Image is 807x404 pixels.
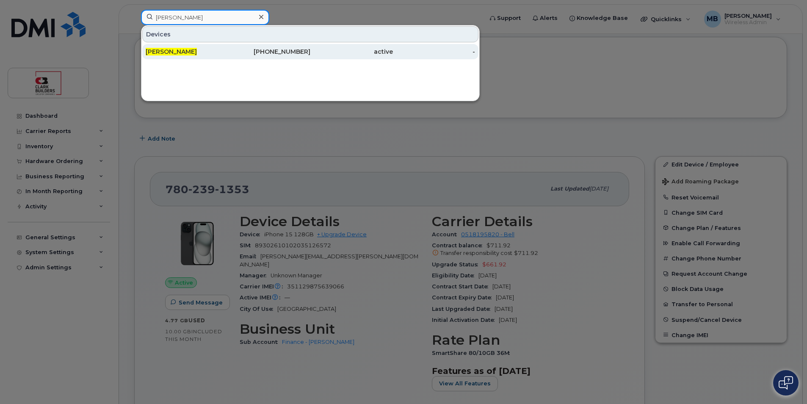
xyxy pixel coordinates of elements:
[310,47,393,56] div: active
[141,10,269,25] input: Find something...
[142,26,478,42] div: Devices
[146,48,197,55] span: [PERSON_NAME]
[142,44,478,59] a: [PERSON_NAME][PHONE_NUMBER]active-
[393,47,475,56] div: -
[228,47,311,56] div: [PHONE_NUMBER]
[779,376,793,390] img: Open chat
